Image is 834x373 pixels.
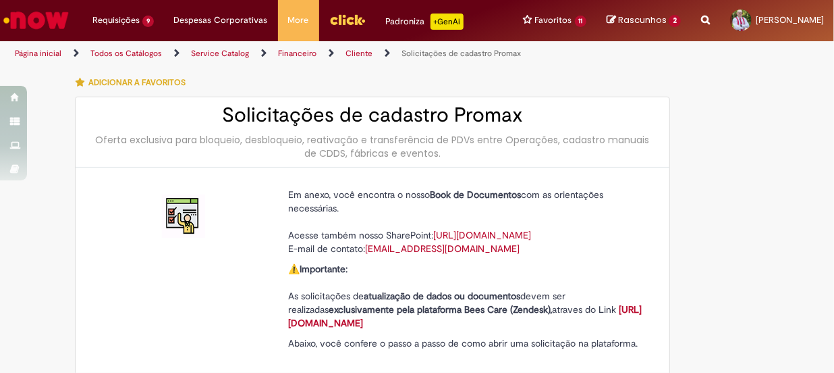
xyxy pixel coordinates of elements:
[288,14,309,27] span: More
[88,77,186,88] span: Adicionar a Favoritos
[756,14,824,26] span: [PERSON_NAME]
[618,14,667,26] span: Rascunhos
[430,14,464,30] p: +GenAi
[162,195,205,238] img: Solicitações de cadastro Promax
[345,48,372,59] a: Cliente
[365,243,520,255] a: [EMAIL_ADDRESS][DOMAIN_NAME]
[89,133,656,160] div: Oferta exclusiva para bloqueio, desbloqueio, reativação e transferência de PDVs entre Operações, ...
[174,14,268,27] span: Despesas Corporativas
[329,9,366,30] img: click_logo_yellow_360x200.png
[607,14,681,27] a: Rascunhos
[75,68,193,97] button: Adicionar a Favoritos
[89,104,656,126] h2: Solicitações de cadastro Promax
[288,303,642,329] a: [URL][DOMAIN_NAME]
[288,188,646,255] p: Em anexo, você encontra o nosso com as orientações necessárias. Acesse também nosso SharePoint: E...
[142,16,154,27] span: 9
[92,14,140,27] span: Requisições
[278,48,316,59] a: Financeiro
[401,48,521,59] a: Solicitações de cadastro Promax
[300,263,347,275] strong: Importante:
[575,16,587,27] span: 11
[15,48,61,59] a: Página inicial
[669,15,681,27] span: 2
[329,303,552,316] strong: exclusivamente pela plataforma Bees Care (Zendesk),
[191,48,249,59] a: Service Catalog
[364,290,520,302] strong: atualização de dados ou documentos
[288,262,646,330] p: ⚠️ As solicitações de devem ser realizadas atraves do Link
[90,48,162,59] a: Todos os Catálogos
[10,41,546,66] ul: Trilhas de página
[433,229,531,241] a: [URL][DOMAIN_NAME]
[535,14,572,27] span: Favoritos
[1,7,71,34] img: ServiceNow
[430,189,521,201] strong: Book de Documentos
[386,14,464,30] div: Padroniza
